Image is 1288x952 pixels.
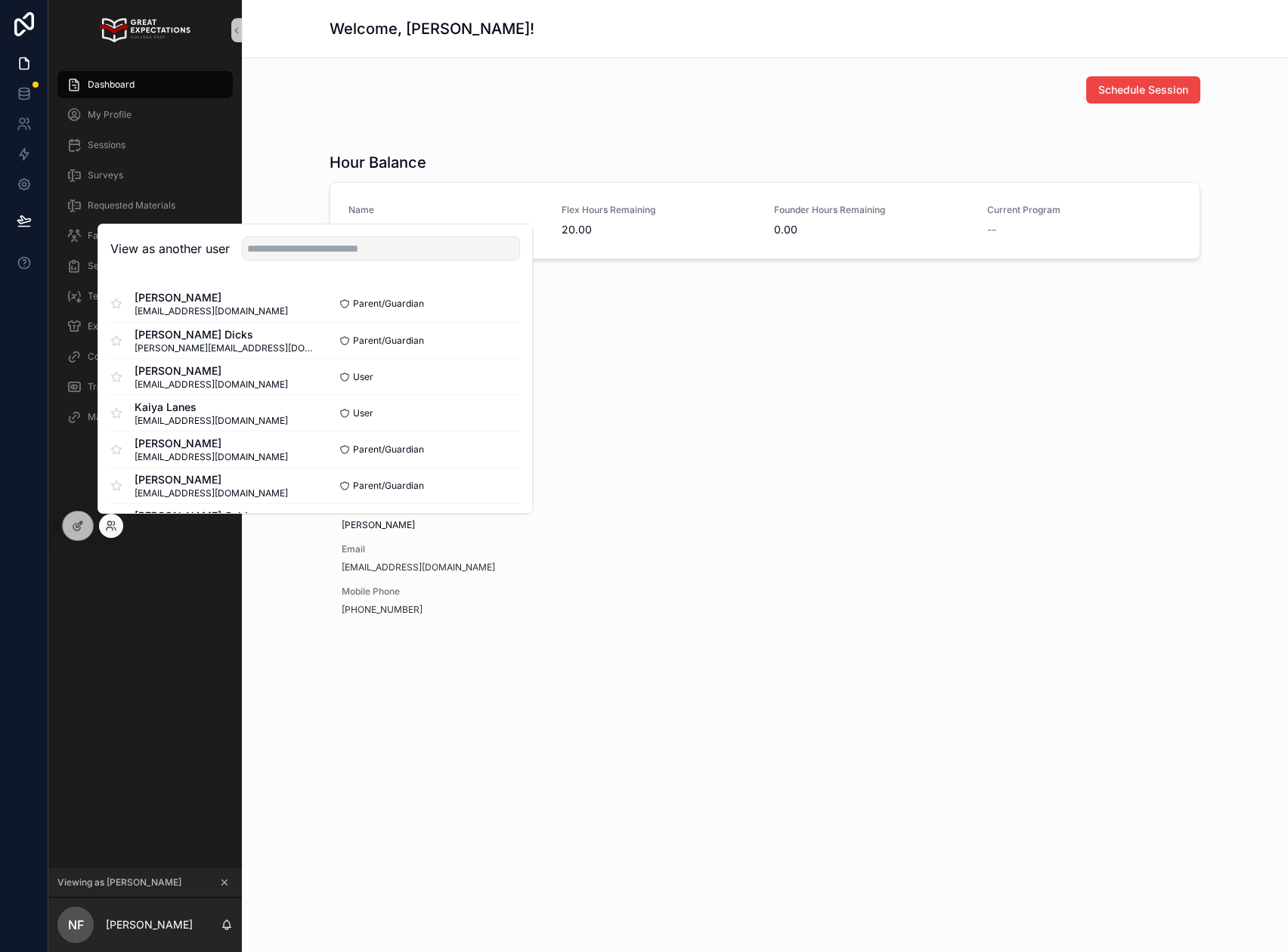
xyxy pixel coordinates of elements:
[100,18,190,42] img: App logo
[57,192,233,219] a: Requested Materials
[135,363,288,379] span: [PERSON_NAME]
[88,381,143,393] span: Transactions
[106,917,193,932] p: [PERSON_NAME]
[135,508,288,524] span: [PERSON_NAME] Gold
[135,400,288,415] span: Kaiya Lanes
[774,204,969,216] span: Founder Hours Remaining
[88,109,132,121] span: My Profile
[562,204,757,216] span: Flex Hours Remaining
[110,240,230,258] h2: View as another user
[342,561,495,573] a: [EMAIL_ADDRESS][DOMAIN_NAME]
[135,327,315,342] span: [PERSON_NAME] Dicks
[330,152,426,173] h1: Hour Balance
[135,379,288,391] span: [EMAIL_ADDRESS][DOMAIN_NAME]
[48,60,242,450] div: scrollable content
[135,415,288,427] span: [EMAIL_ADDRESS][DOMAIN_NAME]
[353,335,424,347] span: Parent/Guardian
[57,403,233,431] a: Make a Purchase
[88,139,125,151] span: Sessions
[57,252,233,280] a: Session Reports
[57,313,233,340] a: Extracurriculars
[774,222,969,237] span: 0.00
[348,204,543,216] span: Name
[135,436,288,451] span: [PERSON_NAME]
[57,101,233,128] a: My Profile
[88,230,116,242] span: Family
[57,283,233,310] a: Test Scores
[57,876,181,889] span: Viewing as [PERSON_NAME]
[135,487,288,499] span: [EMAIL_ADDRESS][DOMAIN_NAME]
[88,260,156,272] span: Session Reports
[1098,82,1188,97] span: Schedule Session
[987,204,1182,216] span: Current Program
[353,298,424,310] span: Parent/Guardian
[342,586,608,598] span: Mobile Phone
[57,373,233,400] a: Transactions
[57,343,233,370] a: CounselMore
[353,444,424,456] span: Parent/Guardian
[88,79,135,91] span: Dashboard
[88,169,123,181] span: Surveys
[88,411,163,423] span: Make a Purchase
[353,407,373,419] span: User
[330,18,534,39] h1: Welcome, [PERSON_NAME]!
[348,222,543,237] span: [PERSON_NAME]
[562,222,757,237] span: 20.00
[342,543,608,555] span: Email
[1086,76,1200,104] button: Schedule Session
[68,916,84,934] span: NF
[88,290,138,302] span: Test Scores
[88,320,157,332] span: Extracurriculars
[135,451,288,463] span: [EMAIL_ADDRESS][DOMAIN_NAME]
[88,351,145,363] span: CounselMore
[135,472,288,487] span: [PERSON_NAME]
[353,371,373,383] span: User
[57,71,233,98] a: Dashboard
[342,519,608,531] span: [PERSON_NAME]
[57,162,233,189] a: Surveys
[353,480,424,492] span: Parent/Guardian
[135,290,288,305] span: [PERSON_NAME]
[135,305,288,317] span: [EMAIL_ADDRESS][DOMAIN_NAME]
[57,131,233,159] a: Sessions
[88,199,175,212] span: Requested Materials
[57,222,233,249] a: Family
[342,604,423,616] a: [PHONE_NUMBER]
[987,222,996,237] span: --
[135,342,315,354] span: [PERSON_NAME][EMAIL_ADDRESS][DOMAIN_NAME]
